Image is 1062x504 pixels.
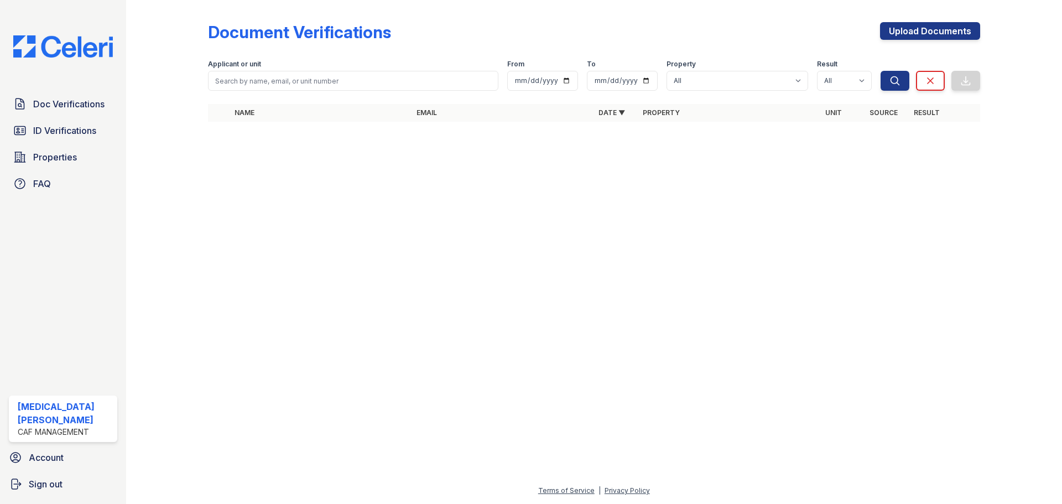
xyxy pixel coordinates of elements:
[208,71,498,91] input: Search by name, email, or unit number
[825,108,842,117] a: Unit
[29,477,63,491] span: Sign out
[4,473,122,495] a: Sign out
[33,150,77,164] span: Properties
[4,35,122,58] img: CE_Logo_Blue-a8612792a0a2168367f1c8372b55b34899dd931a85d93a1a3d3e32e68fde9ad4.png
[667,60,696,69] label: Property
[33,124,96,137] span: ID Verifications
[4,446,122,469] a: Account
[598,108,625,117] a: Date ▼
[507,60,524,69] label: From
[33,97,105,111] span: Doc Verifications
[587,60,596,69] label: To
[18,427,113,438] div: CAF Management
[9,173,117,195] a: FAQ
[643,108,680,117] a: Property
[598,486,601,495] div: |
[33,177,51,190] span: FAQ
[29,451,64,464] span: Account
[208,22,391,42] div: Document Verifications
[9,93,117,115] a: Doc Verifications
[235,108,254,117] a: Name
[605,486,650,495] a: Privacy Policy
[208,60,261,69] label: Applicant or unit
[9,146,117,168] a: Properties
[18,400,113,427] div: [MEDICAL_DATA][PERSON_NAME]
[870,108,898,117] a: Source
[880,22,980,40] a: Upload Documents
[817,60,837,69] label: Result
[9,119,117,142] a: ID Verifications
[538,486,595,495] a: Terms of Service
[914,108,940,117] a: Result
[417,108,437,117] a: Email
